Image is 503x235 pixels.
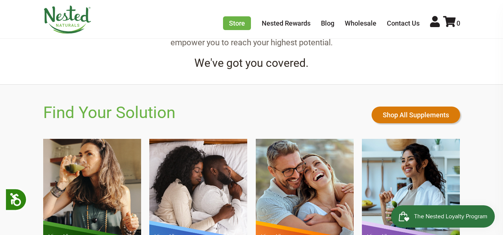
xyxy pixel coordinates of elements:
a: Wholesale [345,19,376,27]
a: Store [223,16,251,30]
a: Blog [321,19,334,27]
h4: We've got you covered. [43,57,460,70]
a: 0 [443,19,460,27]
a: Nested Rewards [262,19,311,27]
a: Shop All Supplements [372,107,460,123]
a: Contact Us [387,19,420,27]
h2: Find Your Solution [43,103,175,122]
img: Nested Naturals [43,6,92,34]
span: 0 [456,19,460,27]
iframe: Button to open loyalty program pop-up [391,205,496,228]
